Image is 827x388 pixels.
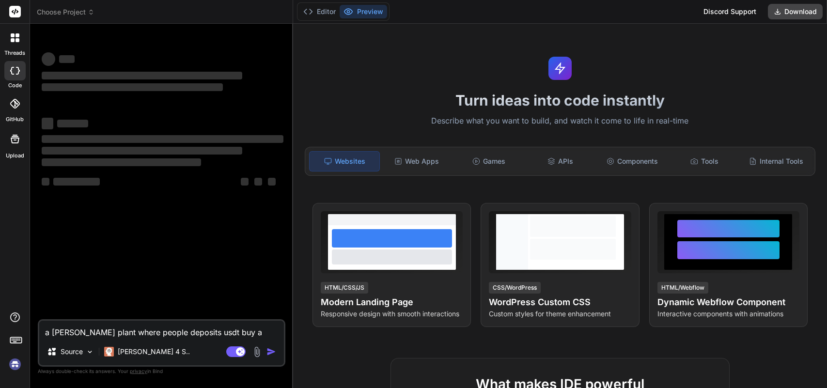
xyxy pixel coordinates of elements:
[42,158,201,166] span: ‌
[42,178,49,186] span: ‌
[299,115,821,127] p: Describe what you want to build, and watch it come to life in real-time
[42,118,53,129] span: ‌
[39,321,284,338] textarea: a [PERSON_NAME] plant where people deposits usdt buy a plant
[321,295,463,309] h4: Modern Landing Page
[38,367,285,376] p: Always double-check its answers. Your in Bind
[4,49,25,57] label: threads
[8,81,22,90] label: code
[59,55,75,63] span: ‌
[321,282,368,294] div: HTML/CSS/JS
[768,4,823,19] button: Download
[657,295,799,309] h4: Dynamic Webflow Component
[698,4,762,19] div: Discord Support
[86,348,94,356] img: Pick Models
[241,178,249,186] span: ‌
[309,151,380,171] div: Websites
[657,309,799,319] p: Interactive components with animations
[340,5,387,18] button: Preview
[266,347,276,357] img: icon
[251,346,263,357] img: attachment
[53,178,100,186] span: ‌
[254,178,262,186] span: ‌
[489,295,631,309] h4: WordPress Custom CSS
[42,135,283,143] span: ‌
[489,309,631,319] p: Custom styles for theme enhancement
[6,115,24,124] label: GitHub
[669,151,739,171] div: Tools
[104,347,114,357] img: Claude 4 Sonnet
[382,151,452,171] div: Web Apps
[321,309,463,319] p: Responsive design with smooth interactions
[61,347,83,357] p: Source
[489,282,541,294] div: CSS/WordPress
[268,178,276,186] span: ‌
[657,282,708,294] div: HTML/Webflow
[299,92,821,109] h1: Turn ideas into code instantly
[741,151,811,171] div: Internal Tools
[526,151,595,171] div: APIs
[42,72,242,79] span: ‌
[57,120,88,127] span: ‌
[299,5,340,18] button: Editor
[42,147,242,155] span: ‌
[597,151,667,171] div: Components
[6,152,24,160] label: Upload
[118,347,190,357] p: [PERSON_NAME] 4 S..
[7,356,23,372] img: signin
[37,7,94,17] span: Choose Project
[453,151,523,171] div: Games
[42,83,223,91] span: ‌
[130,368,147,374] span: privacy
[42,52,55,66] span: ‌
